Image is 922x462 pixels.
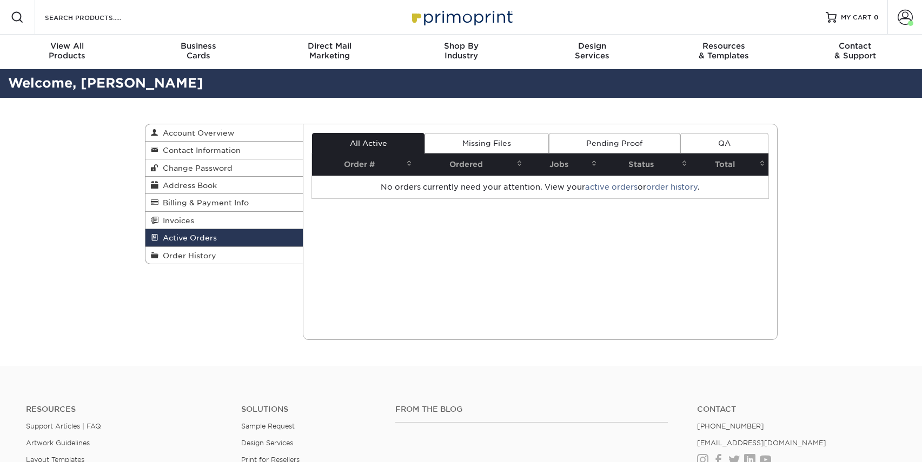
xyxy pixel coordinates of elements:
a: View AllProducts [2,35,133,69]
a: Pending Proof [549,133,680,153]
img: Primoprint [407,5,515,29]
span: Resources [658,41,790,51]
a: Shop ByIndustry [395,35,527,69]
span: Order History [158,251,216,260]
div: Marketing [264,41,395,61]
span: Account Overview [158,129,234,137]
a: Contact& Support [790,35,921,69]
th: Order # [312,153,415,176]
a: Direct MailMarketing [264,35,395,69]
a: active orders [585,183,638,191]
a: QA [680,133,768,153]
span: Shop By [395,41,527,51]
span: Contact Information [158,146,241,155]
td: No orders currently need your attention. View your or . [312,176,768,198]
a: Missing Files [424,133,548,153]
div: & Support [790,41,921,61]
span: Billing & Payment Info [158,198,249,207]
div: Products [2,41,133,61]
a: BusinessCards [132,35,264,69]
div: Industry [395,41,527,61]
h4: Solutions [241,405,379,414]
a: Support Articles | FAQ [26,422,101,430]
a: Active Orders [145,229,303,246]
div: & Templates [658,41,790,61]
span: MY CART [841,13,872,22]
div: Cards [132,41,264,61]
a: Invoices [145,212,303,229]
span: Business [132,41,264,51]
span: Direct Mail [264,41,395,51]
span: Active Orders [158,233,217,242]
a: Address Book [145,177,303,194]
span: 0 [874,14,879,21]
input: SEARCH PRODUCTS..... [44,11,149,24]
th: Total [691,153,768,176]
span: Design [527,41,658,51]
a: [PHONE_NUMBER] [697,422,764,430]
a: [EMAIL_ADDRESS][DOMAIN_NAME] [697,439,826,447]
a: Contact [697,405,896,414]
h4: From the Blog [395,405,668,414]
a: Artwork Guidelines [26,439,90,447]
span: Change Password [158,164,233,172]
span: Invoices [158,216,194,225]
th: Jobs [526,153,600,176]
a: order history [646,183,698,191]
span: Contact [790,41,921,51]
a: Sample Request [241,422,295,430]
a: Order History [145,247,303,264]
a: DesignServices [527,35,658,69]
span: View All [2,41,133,51]
a: All Active [312,133,424,153]
a: Account Overview [145,124,303,142]
a: Change Password [145,159,303,177]
a: Design Services [241,439,293,447]
a: Resources& Templates [658,35,790,69]
a: Contact Information [145,142,303,159]
th: Ordered [415,153,526,176]
div: Services [527,41,658,61]
a: Billing & Payment Info [145,194,303,211]
th: Status [600,153,691,176]
span: Address Book [158,181,217,190]
h4: Resources [26,405,225,414]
